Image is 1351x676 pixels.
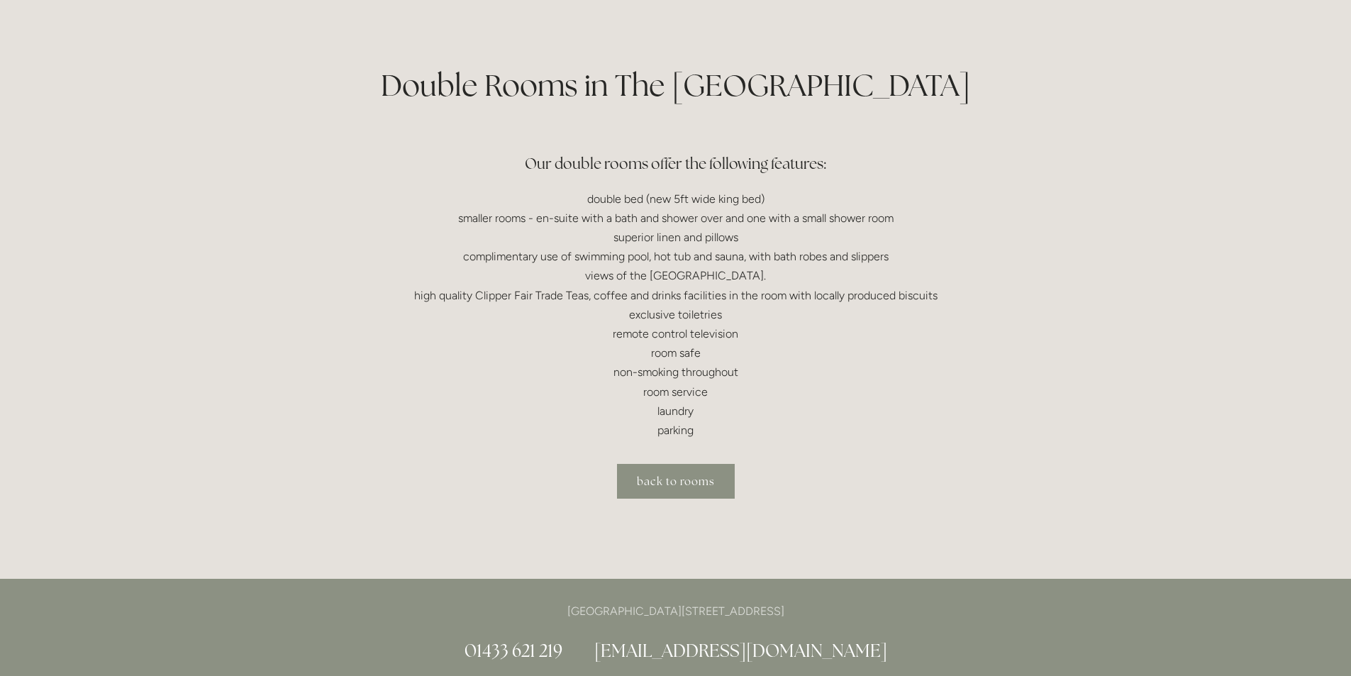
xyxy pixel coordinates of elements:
a: back to rooms [617,464,735,499]
a: [EMAIL_ADDRESS][DOMAIN_NAME] [594,639,887,662]
h1: Double Rooms in The [GEOGRAPHIC_DATA] [337,65,1015,106]
h3: Our double rooms offer the following features: [337,121,1015,178]
p: [GEOGRAPHIC_DATA][STREET_ADDRESS] [337,602,1015,621]
a: 01433 621 219 [465,639,562,662]
p: double bed (new 5ft wide king bed) smaller rooms - en-suite with a bath and shower over and one w... [337,189,1015,440]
